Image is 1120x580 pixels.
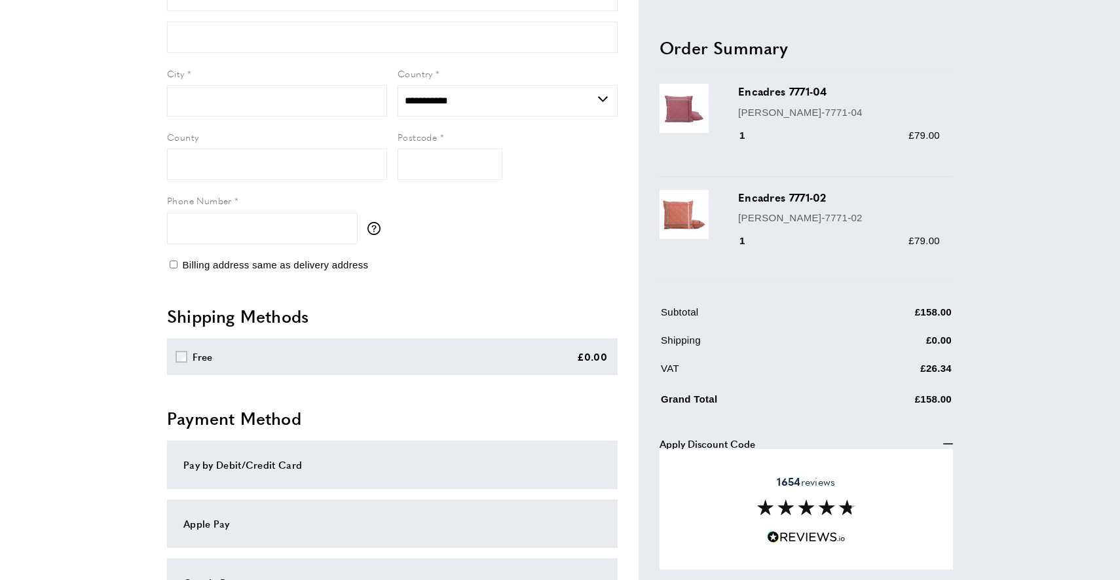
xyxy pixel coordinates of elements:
div: £0.00 [577,349,608,365]
div: Free [193,349,213,365]
span: City [167,67,185,80]
td: Shipping [661,333,836,358]
span: Country [398,67,433,80]
img: Encadres 7771-04 [660,84,709,133]
td: Subtotal [661,304,836,330]
td: £26.34 [838,361,952,386]
h2: Shipping Methods [167,304,618,328]
h2: Order Summary [660,35,953,59]
strong: 1654 [777,474,800,489]
p: [PERSON_NAME]-7771-02 [738,210,940,226]
button: More information [367,222,387,235]
img: Reviews.io 5 stars [767,531,846,543]
img: Encadres 7771-02 [660,189,709,238]
span: Apply Discount Code [660,436,755,452]
td: £158.00 [838,304,952,330]
h3: Encadres 7771-02 [738,189,940,204]
td: Grand Total [661,389,836,417]
img: Reviews section [757,499,855,515]
td: £0.00 [838,333,952,358]
div: 1 [738,233,764,249]
div: 1 [738,127,764,143]
div: Pay by Debit/Credit Card [183,457,601,473]
span: Postcode [398,130,437,143]
h2: Payment Method [167,407,618,430]
span: reviews [777,475,835,488]
input: Billing address same as delivery address [170,261,177,268]
td: VAT [661,361,836,386]
span: County [167,130,198,143]
div: Apple Pay [183,516,601,532]
span: Billing address same as delivery address [182,259,368,270]
span: Phone Number [167,194,232,207]
h3: Encadres 7771-04 [738,84,940,99]
td: £158.00 [838,389,952,417]
span: £79.00 [908,129,940,140]
p: [PERSON_NAME]-7771-04 [738,104,940,120]
span: £79.00 [908,235,940,246]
